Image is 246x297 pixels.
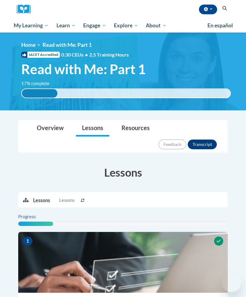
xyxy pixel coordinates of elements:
span: About [146,22,166,29]
span: 2.5 Training Hours [89,52,129,57]
button: Feedback [159,140,186,149]
label: 17% complete [21,80,56,87]
a: Learn [53,19,80,33]
a: Cox Campus [17,5,35,14]
p: Lessons [33,197,50,204]
a: Lessons [76,120,109,136]
span: Read with Me: Part 1 [21,61,146,77]
span: Read with Me: Part 1 [43,42,92,48]
label: Progress: [18,213,53,220]
iframe: Button to launch messaging window [222,273,241,292]
span: My Learning [14,22,49,29]
span: IACET Accredited [21,52,60,58]
a: My Learning [10,19,53,33]
a: About [142,19,171,33]
span: Engage [83,22,106,29]
img: Course Image [18,232,228,293]
span: 1 [23,237,32,246]
a: Explore [110,19,142,33]
a: Engage [79,19,110,33]
span: • [85,52,88,57]
a: Resources [115,120,156,136]
h3: Lessons [18,165,228,180]
span: Lessons [59,197,74,204]
span: Learn [56,22,76,29]
a: Home [21,42,36,48]
span: 0.30 CEUs [61,51,89,58]
div: 17% complete [22,89,57,98]
a: En español [203,19,237,32]
button: Search [220,5,229,12]
div: Main menu [9,19,237,33]
span: En español [207,22,233,29]
button: Account Settings [199,5,217,14]
span: Explore [114,22,138,29]
a: Overview [31,120,70,136]
button: Transcript [188,140,217,149]
img: Logo brand [17,5,35,14]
